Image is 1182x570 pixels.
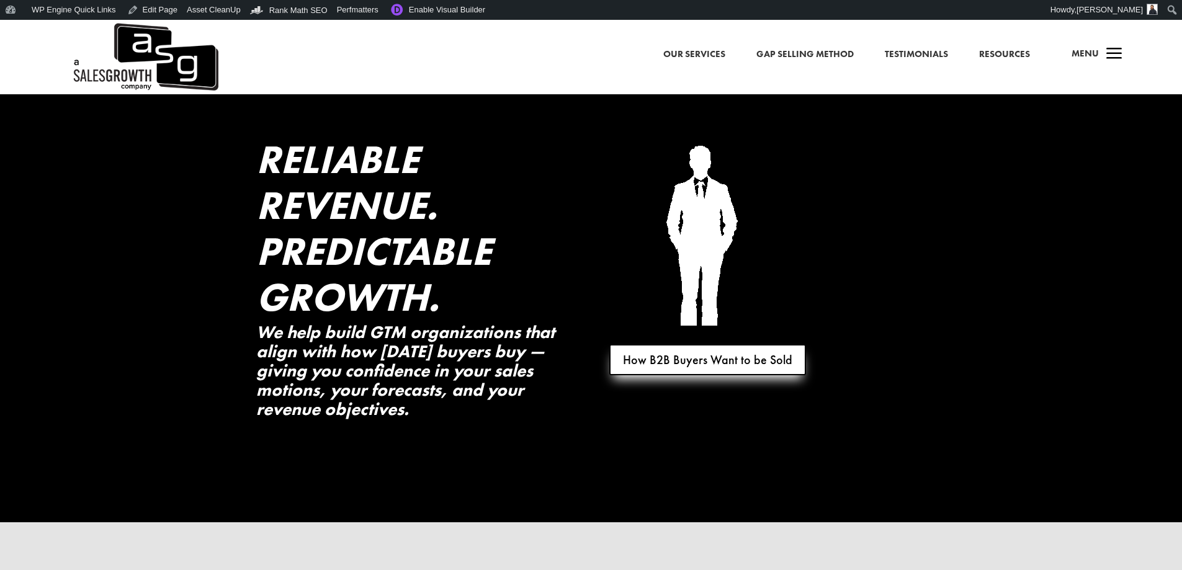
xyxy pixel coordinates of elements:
h2: Predictable [256,231,573,277]
a: Resources [979,47,1030,63]
span: Rank Math SEO [269,6,328,15]
a: Our Services [663,47,725,63]
a: A Sales Growth Company Logo [71,20,218,94]
span: [PERSON_NAME] [1077,5,1143,14]
h2: Growth. [256,277,573,323]
a: How B2B Buyers Want to be Sold [609,344,806,375]
a: Testimonials [885,47,948,63]
img: ASG Co. Logo [71,20,218,94]
h2: Reliable [256,140,573,185]
span: a [1102,42,1127,67]
h2: Revenue. [256,185,573,231]
a: Gap Selling Method [756,47,854,63]
img: Placeholder - Silhouette 1 [609,140,795,326]
p: We help build GTM organizations that align with how [DATE] buyers buy — giving you confidence in ... [256,323,573,419]
span: Menu [1072,47,1099,60]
